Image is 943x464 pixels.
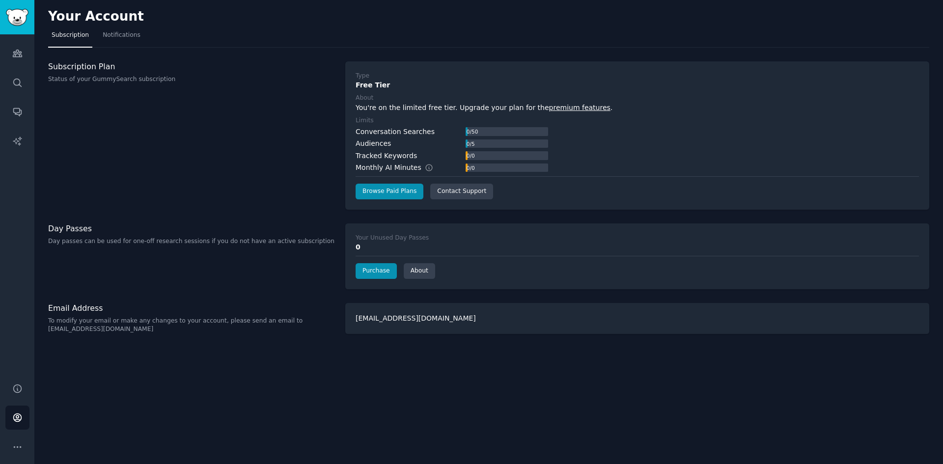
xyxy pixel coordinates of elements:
div: 0 / 5 [466,139,475,148]
a: About [404,263,435,279]
div: 0 / 50 [466,127,479,136]
div: Tracked Keywords [356,151,417,161]
div: Limits [356,116,374,125]
p: To modify your email or make any changes to your account, please send an email to [EMAIL_ADDRESS]... [48,317,335,334]
div: About [356,94,373,103]
div: Free Tier [356,80,919,90]
div: 0 [356,242,919,252]
div: 0 / 0 [466,164,475,172]
span: Notifications [103,31,140,40]
h3: Day Passes [48,223,335,234]
a: Notifications [99,27,144,48]
img: GummySearch logo [6,9,28,26]
p: Day passes can be used for one-off research sessions if you do not have an active subscription [48,237,335,246]
h3: Subscription Plan [48,61,335,72]
a: Contact Support [430,184,493,199]
div: You're on the limited free tier. Upgrade your plan for the . [356,103,919,113]
a: Subscription [48,27,92,48]
a: Purchase [356,263,397,279]
h2: Your Account [48,9,144,25]
div: Monthly AI Minutes [356,163,444,173]
p: Status of your GummySearch subscription [48,75,335,84]
div: Your Unused Day Passes [356,234,429,243]
div: Type [356,72,369,81]
div: [EMAIL_ADDRESS][DOMAIN_NAME] [345,303,929,334]
a: Browse Paid Plans [356,184,423,199]
span: Subscription [52,31,89,40]
div: 0 / 0 [466,151,475,160]
h3: Email Address [48,303,335,313]
a: premium features [549,104,610,111]
div: Conversation Searches [356,127,435,137]
div: Audiences [356,138,391,149]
